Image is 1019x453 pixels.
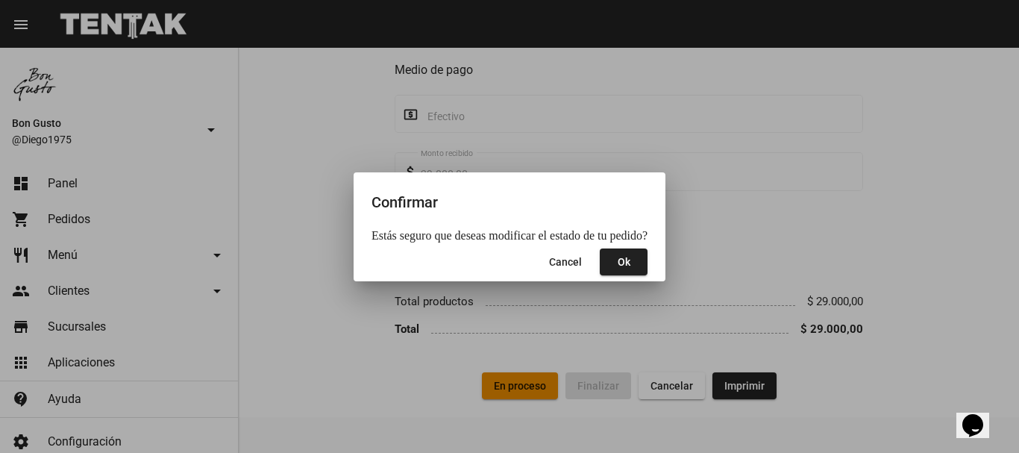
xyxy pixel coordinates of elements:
h2: Confirmar [371,190,648,214]
span: Cancel [549,256,582,268]
mat-dialog-content: Estás seguro que deseas modificar el estado de tu pedido? [354,229,665,243]
button: Close dialog [537,249,594,275]
button: Close dialog [600,249,648,275]
span: Ok [618,256,630,268]
iframe: chat widget [956,393,1004,438]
